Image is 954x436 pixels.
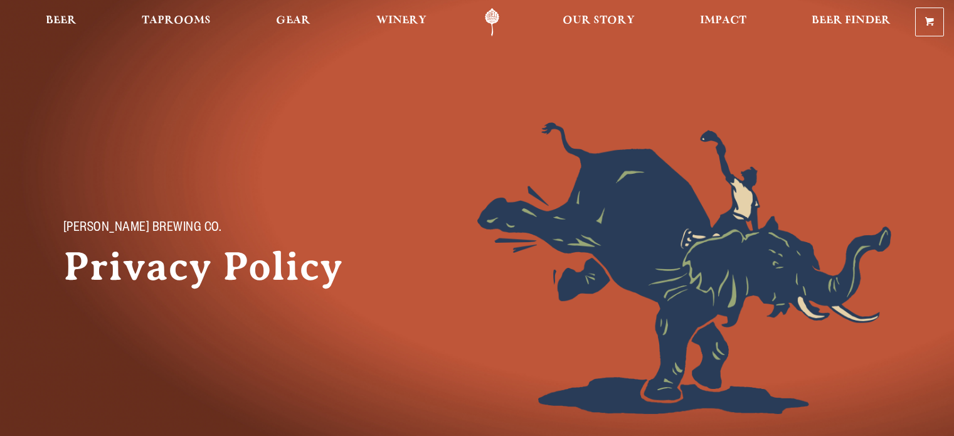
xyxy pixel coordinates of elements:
[63,221,339,237] p: [PERSON_NAME] Brewing Co.
[46,16,77,26] span: Beer
[268,8,319,36] a: Gear
[142,16,211,26] span: Taprooms
[376,16,427,26] span: Winery
[554,8,643,36] a: Our Story
[469,8,516,36] a: Odell Home
[134,8,219,36] a: Taprooms
[700,16,746,26] span: Impact
[276,16,310,26] span: Gear
[368,8,435,36] a: Winery
[692,8,755,36] a: Impact
[563,16,635,26] span: Our Story
[477,122,891,414] img: Foreground404
[812,16,891,26] span: Beer Finder
[803,8,899,36] a: Beer Finder
[38,8,85,36] a: Beer
[63,244,364,289] h1: Privacy Policy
